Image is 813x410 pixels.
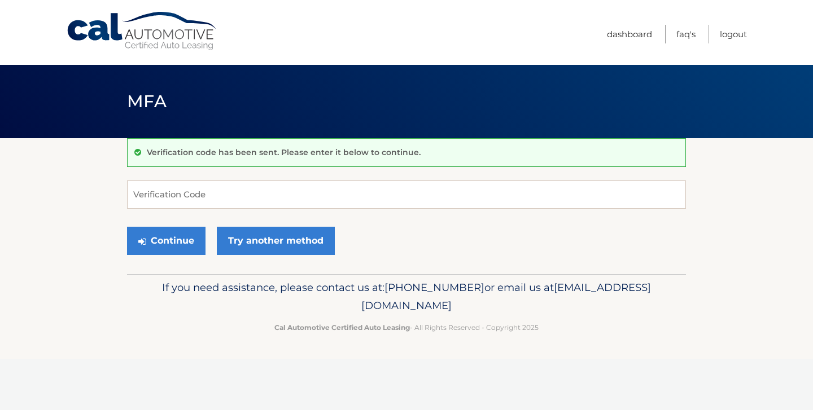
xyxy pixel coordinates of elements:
[127,91,167,112] span: MFA
[134,279,679,315] p: If you need assistance, please contact us at: or email us at
[127,227,206,255] button: Continue
[66,11,218,51] a: Cal Automotive
[134,321,679,333] p: - All Rights Reserved - Copyright 2025
[361,281,651,312] span: [EMAIL_ADDRESS][DOMAIN_NAME]
[274,323,410,332] strong: Cal Automotive Certified Auto Leasing
[127,180,686,209] input: Verification Code
[384,281,484,294] span: [PHONE_NUMBER]
[607,25,652,43] a: Dashboard
[676,25,696,43] a: FAQ's
[720,25,747,43] a: Logout
[147,147,421,157] p: Verification code has been sent. Please enter it below to continue.
[217,227,335,255] a: Try another method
